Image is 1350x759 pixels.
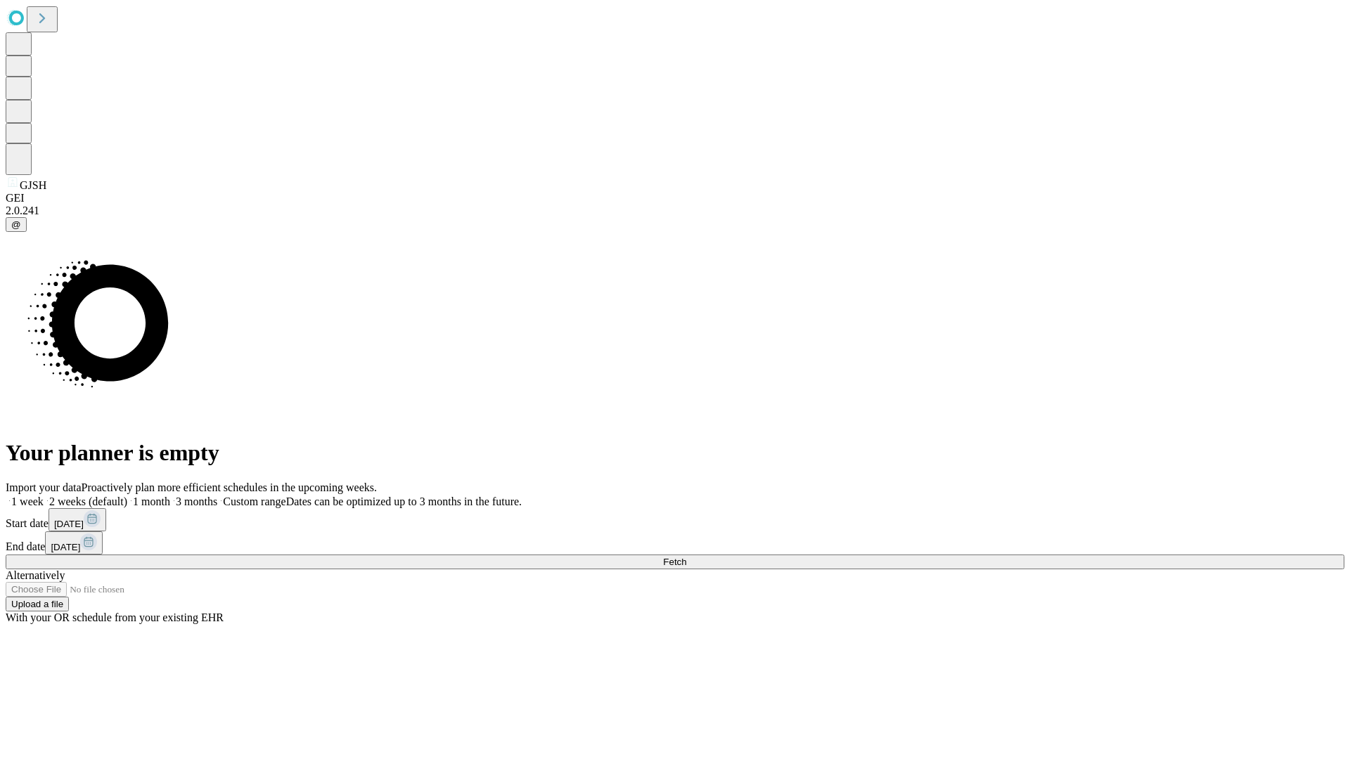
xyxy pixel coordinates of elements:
span: Dates can be optimized up to 3 months in the future. [286,495,522,507]
button: Fetch [6,554,1344,569]
button: [DATE] [49,508,106,531]
span: Custom range [223,495,285,507]
h1: Your planner is empty [6,440,1344,466]
div: Start date [6,508,1344,531]
span: 3 months [176,495,217,507]
span: 1 month [133,495,170,507]
span: 2 weeks (default) [49,495,127,507]
button: [DATE] [45,531,103,554]
button: Upload a file [6,597,69,611]
button: @ [6,217,27,232]
span: [DATE] [51,542,80,552]
span: @ [11,219,21,230]
span: Import your data [6,481,82,493]
div: 2.0.241 [6,205,1344,217]
div: End date [6,531,1344,554]
span: Alternatively [6,569,65,581]
span: [DATE] [54,519,84,529]
span: GJSH [20,179,46,191]
div: GEI [6,192,1344,205]
span: 1 week [11,495,44,507]
span: With your OR schedule from your existing EHR [6,611,224,623]
span: Proactively plan more efficient schedules in the upcoming weeks. [82,481,377,493]
span: Fetch [663,557,686,567]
